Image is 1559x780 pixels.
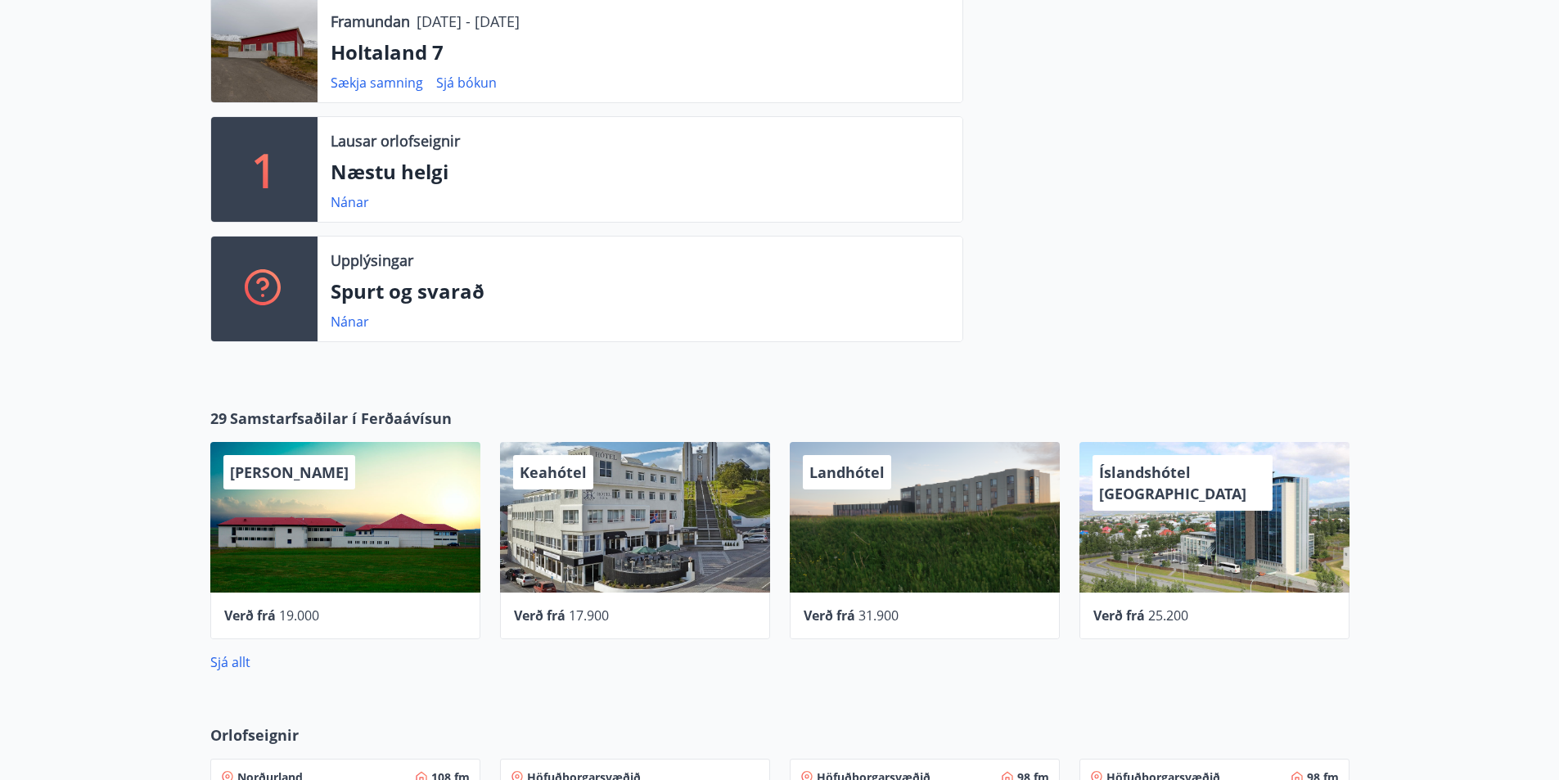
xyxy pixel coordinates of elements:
[331,277,949,305] p: Spurt og svarað
[809,462,885,482] span: Landhótel
[210,724,299,746] span: Orlofseignir
[210,653,250,671] a: Sjá allt
[210,408,227,429] span: 29
[331,250,413,271] p: Upplýsingar
[279,606,319,624] span: 19.000
[514,606,565,624] span: Verð frá
[1093,606,1145,624] span: Verð frá
[331,38,949,66] p: Holtaland 7
[331,158,949,186] p: Næstu helgi
[331,11,410,32] p: Framundan
[804,606,855,624] span: Verð frá
[331,313,369,331] a: Nánar
[520,462,587,482] span: Keahótel
[230,408,452,429] span: Samstarfsaðilar í Ferðaávísun
[569,606,609,624] span: 17.900
[331,193,369,211] a: Nánar
[331,74,423,92] a: Sækja samning
[858,606,899,624] span: 31.900
[224,606,276,624] span: Verð frá
[230,462,349,482] span: [PERSON_NAME]
[331,130,460,151] p: Lausar orlofseignir
[417,11,520,32] p: [DATE] - [DATE]
[1148,606,1188,624] span: 25.200
[1099,462,1246,503] span: Íslandshótel [GEOGRAPHIC_DATA]
[436,74,497,92] a: Sjá bókun
[251,138,277,201] p: 1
